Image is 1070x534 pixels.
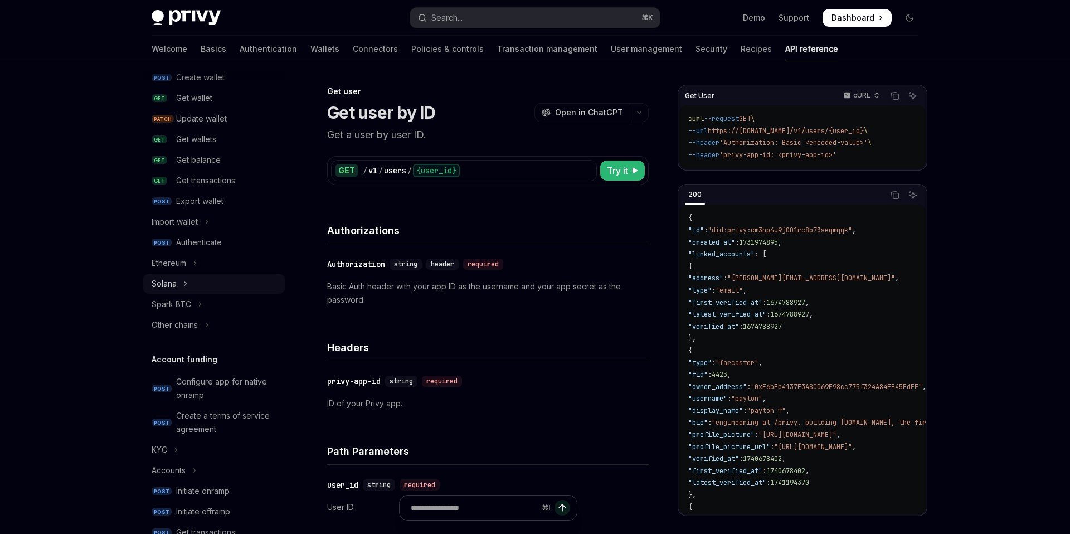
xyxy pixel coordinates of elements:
[823,9,892,27] a: Dashboard
[367,480,391,489] span: string
[751,382,922,391] span: "0xE6bFb4137F3A8C069F98cc775f324A84FE45FdFF"
[240,36,297,62] a: Authentication
[688,322,739,331] span: "verified_at"
[688,478,766,487] span: "latest_verified_at"
[176,91,212,105] div: Get wallet
[688,394,727,403] span: "username"
[611,36,682,62] a: User management
[762,298,766,307] span: :
[762,467,766,475] span: :
[463,259,503,270] div: required
[394,260,417,269] span: string
[688,213,692,222] span: {
[708,127,864,135] span: https://[DOMAIN_NAME]/v1/users/{user_id}
[600,161,645,181] button: Try it
[497,36,597,62] a: Transaction management
[922,382,926,391] span: ,
[143,372,285,405] a: POSTConfigure app for native onramp
[852,443,856,452] span: ,
[688,370,708,379] span: "fid"
[712,286,716,295] span: :
[143,129,285,149] a: GETGet wallets
[739,238,778,247] span: 1731974895
[176,174,235,187] div: Get transactions
[143,191,285,211] a: POSTExport wallet
[695,36,727,62] a: Security
[152,419,172,427] span: POST
[641,13,653,22] span: ⌘ K
[766,298,805,307] span: 1674788927
[688,262,692,271] span: {
[327,444,649,459] h4: Path Parameters
[143,481,285,501] a: POSTInitiate onramp
[688,406,743,415] span: "display_name"
[778,238,782,247] span: ,
[143,88,285,108] a: GETGet wallet
[688,286,712,295] span: "type"
[143,232,285,253] a: POSTAuthenticate
[719,138,868,147] span: 'Authorization: Basic <encoded-value>'
[143,274,285,294] button: Toggle Solana section
[152,156,167,164] span: GET
[688,491,696,499] span: },
[327,397,649,410] p: ID of your Privy app.
[704,114,739,123] span: --request
[152,94,167,103] span: GET
[743,454,782,463] span: 1740678402
[143,502,285,522] a: POSTInitiate offramp
[751,114,755,123] span: \
[805,298,809,307] span: ,
[755,430,758,439] span: :
[688,114,704,123] span: curl
[782,454,786,463] span: ,
[327,86,649,97] div: Get user
[152,298,191,311] div: Spark BTC
[410,8,660,28] button: Open search
[353,36,398,62] a: Connectors
[384,165,406,176] div: users
[853,91,870,100] p: cURL
[739,114,751,123] span: GET
[176,153,221,167] div: Get balance
[400,479,440,491] div: required
[327,103,436,123] h1: Get user by ID
[310,36,339,62] a: Wallets
[152,487,172,496] span: POST
[739,454,743,463] span: :
[411,36,484,62] a: Policies & controls
[688,298,762,307] span: "first_verified_at"
[731,394,762,403] span: "payton"
[743,286,747,295] span: ,
[708,370,712,379] span: :
[143,440,285,460] button: Toggle KYC section
[712,370,727,379] span: 4423
[766,467,805,475] span: 1740678402
[770,443,774,452] span: :
[327,280,649,307] p: Basic Auth header with your app ID as the username and your app secret as the password.
[739,322,743,331] span: :
[755,250,766,259] span: : [
[176,505,230,518] div: Initiate offramp
[143,109,285,129] a: PATCHUpdate wallet
[335,164,358,177] div: GET
[411,496,537,520] input: Ask a question...
[685,188,705,201] div: 200
[774,443,852,452] span: "[URL][DOMAIN_NAME]"
[743,406,747,415] span: :
[688,382,747,391] span: "owner_address"
[688,334,696,343] span: },
[727,274,895,283] span: "[PERSON_NAME][EMAIL_ADDRESS][DOMAIN_NAME]"
[688,274,723,283] span: "address"
[152,353,217,366] h5: Account funding
[201,36,226,62] a: Basics
[555,107,623,118] span: Open in ChatGPT
[152,464,186,477] div: Accounts
[743,322,782,331] span: 1674788927
[143,460,285,480] button: Toggle Accounts section
[704,226,708,235] span: :
[431,260,454,269] span: header
[143,171,285,191] a: GETGet transactions
[152,239,172,247] span: POST
[688,430,755,439] span: "profile_picture"
[176,112,227,125] div: Update wallet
